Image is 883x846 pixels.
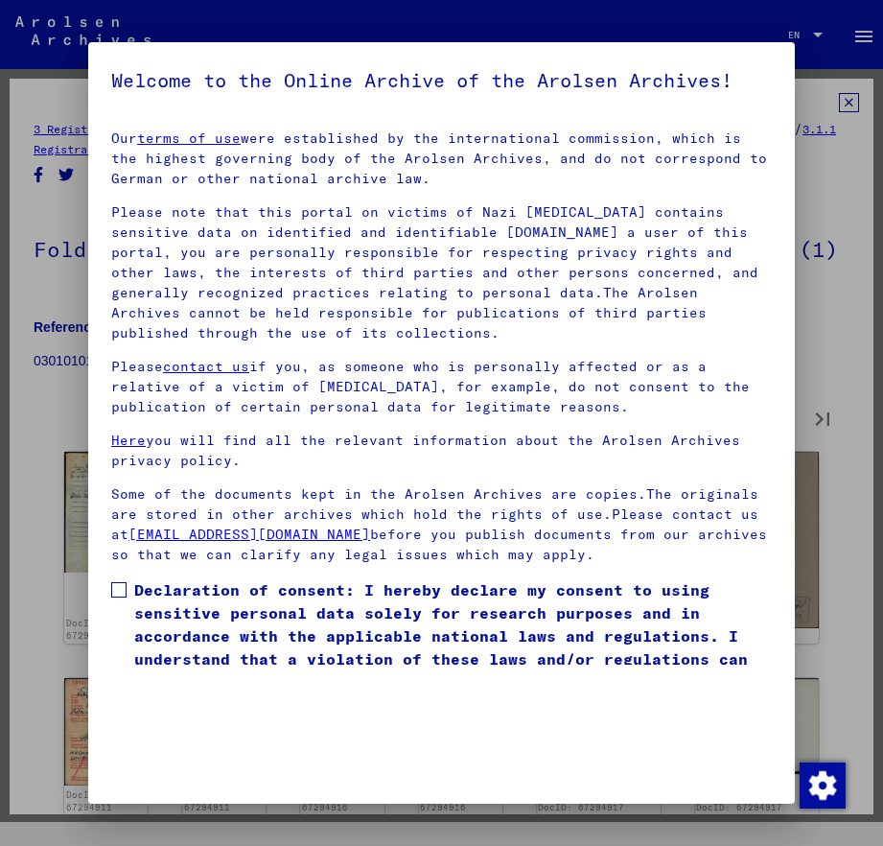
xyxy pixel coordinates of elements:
[111,65,772,96] h5: Welcome to the Online Archive of the Arolsen Archives!
[799,762,845,808] div: Change consent
[111,432,146,449] a: Here
[111,357,772,417] p: Please if you, as someone who is personally affected or as a relative of a victim of [MEDICAL_DAT...
[128,526,370,543] a: [EMAIL_ADDRESS][DOMAIN_NAME]
[134,578,772,693] span: Declaration of consent: I hereby declare my consent to using sensitive personal data solely for r...
[111,484,772,565] p: Some of the documents kept in the Arolsen Archives are copies.The originals are stored in other a...
[137,129,241,147] a: terms of use
[111,202,772,343] p: Please note that this portal on victims of Nazi [MEDICAL_DATA] contains sensitive data on identif...
[163,358,249,375] a: contact us
[111,129,772,189] p: Our were established by the international commission, which is the highest governing body of the ...
[800,763,846,809] img: Change consent
[111,431,772,471] p: you will find all the relevant information about the Arolsen Archives privacy policy.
